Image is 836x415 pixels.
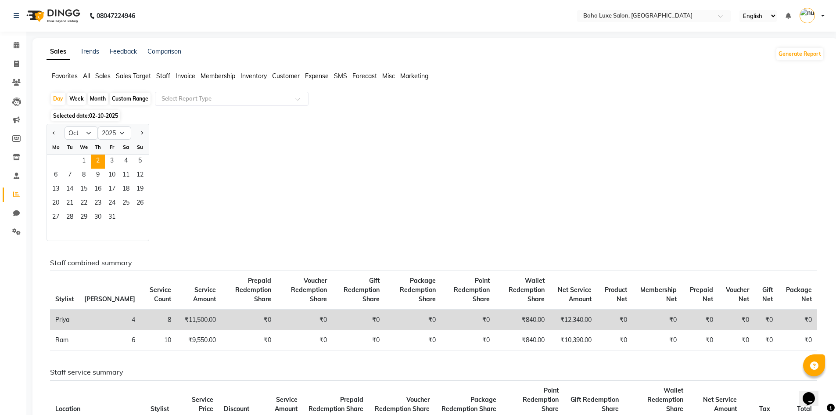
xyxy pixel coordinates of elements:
td: 10 [140,330,176,350]
span: Gift Net [762,286,773,303]
button: Previous month [50,126,57,140]
div: Friday, October 10, 2025 [105,169,119,183]
td: 4 [79,310,140,330]
span: 14 [63,183,77,197]
div: Monday, October 20, 2025 [49,197,63,211]
div: Thursday, October 9, 2025 [91,169,105,183]
span: Product Net [605,286,627,303]
span: Prepaid Redemption Share [235,277,271,303]
div: Thursday, October 2, 2025 [91,155,105,169]
span: 31 [105,211,119,225]
div: Su [133,140,147,154]
td: ₹0 [718,330,755,350]
span: 3 [105,155,119,169]
div: Tuesday, October 28, 2025 [63,211,77,225]
span: 13 [49,183,63,197]
span: 27 [49,211,63,225]
div: Thursday, October 30, 2025 [91,211,105,225]
span: 9 [91,169,105,183]
td: ₹0 [276,330,332,350]
div: Saturday, October 25, 2025 [119,197,133,211]
td: ₹0 [754,330,778,350]
span: Total [797,405,812,413]
img: null [800,8,815,23]
span: Prepaid Redemption Share [309,396,363,413]
td: ₹0 [597,330,632,350]
div: Week [67,93,86,105]
div: Sunday, October 12, 2025 [133,169,147,183]
span: Wallet Redemption Share [647,386,683,413]
div: Friday, October 17, 2025 [105,183,119,197]
div: Sunday, October 19, 2025 [133,183,147,197]
span: Expense [305,72,329,80]
div: Saturday, October 4, 2025 [119,155,133,169]
span: 26 [133,197,147,211]
span: 28 [63,211,77,225]
span: Voucher Net [726,286,749,303]
span: 8 [77,169,91,183]
span: Prepaid Net [690,286,713,303]
span: Tax [759,405,770,413]
div: Wednesday, October 29, 2025 [77,211,91,225]
span: 6 [49,169,63,183]
div: Tuesday, October 14, 2025 [63,183,77,197]
td: ₹0 [221,330,277,350]
span: [PERSON_NAME] [84,295,135,303]
iframe: chat widget [799,380,827,406]
div: Sunday, October 5, 2025 [133,155,147,169]
span: Service Amount [193,286,216,303]
td: ₹0 [276,310,332,330]
select: Select month [65,126,98,140]
div: Monday, October 27, 2025 [49,211,63,225]
div: Friday, October 31, 2025 [105,211,119,225]
td: ₹12,340.00 [550,310,597,330]
td: ₹0 [385,310,441,330]
span: 19 [133,183,147,197]
td: ₹0 [597,310,632,330]
span: 30 [91,211,105,225]
span: 15 [77,183,91,197]
span: Favorites [52,72,78,80]
td: ₹840.00 [495,330,550,350]
div: Sunday, October 26, 2025 [133,197,147,211]
span: 02-10-2025 [89,112,118,119]
span: Stylist [151,405,169,413]
span: Membership [201,72,235,80]
div: Wednesday, October 1, 2025 [77,155,91,169]
div: Tuesday, October 7, 2025 [63,169,77,183]
span: 12 [133,169,147,183]
h6: Staff combined summary [50,259,817,267]
td: ₹9,550.00 [176,330,221,350]
td: ₹11,500.00 [176,310,221,330]
span: 20 [49,197,63,211]
span: Staff [156,72,170,80]
div: Monday, October 13, 2025 [49,183,63,197]
span: Discount [224,405,249,413]
div: Monday, October 6, 2025 [49,169,63,183]
span: Net Service Amount [703,396,737,413]
span: Gift Redemption Share [570,396,619,413]
span: SMS [334,72,347,80]
td: ₹0 [718,310,755,330]
div: Thursday, October 16, 2025 [91,183,105,197]
span: Service Price [192,396,213,413]
span: Inventory [240,72,267,80]
span: Marketing [400,72,428,80]
span: Customer [272,72,300,80]
span: 25 [119,197,133,211]
h6: Staff service summary [50,368,817,376]
span: Membership Net [640,286,677,303]
div: Mo [49,140,63,154]
span: 17 [105,183,119,197]
div: We [77,140,91,154]
td: ₹0 [332,310,385,330]
td: Priya [50,310,79,330]
div: Tu [63,140,77,154]
div: Saturday, October 11, 2025 [119,169,133,183]
span: Invoice [176,72,195,80]
td: ₹0 [778,330,817,350]
span: 5 [133,155,147,169]
span: 23 [91,197,105,211]
span: 10 [105,169,119,183]
span: Package Net [786,286,812,303]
